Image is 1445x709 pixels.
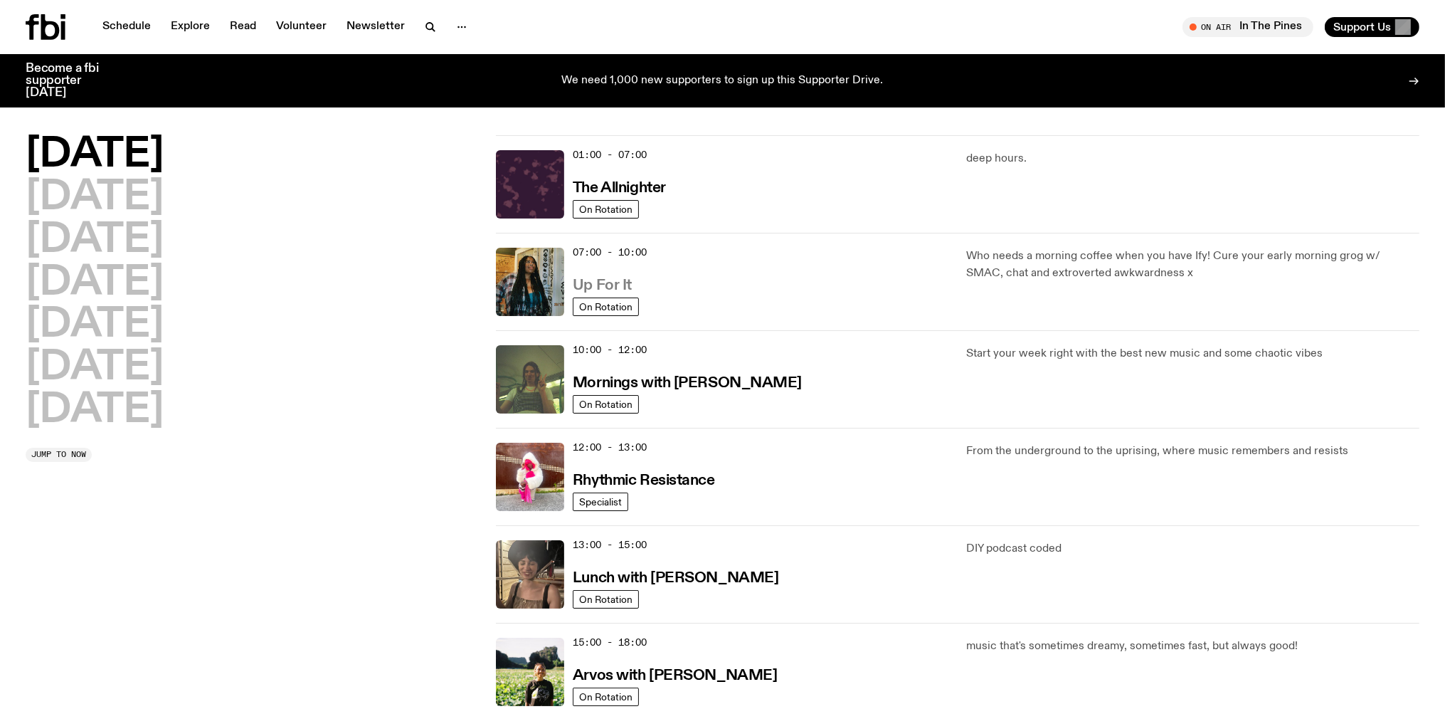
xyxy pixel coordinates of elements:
h3: Mornings with [PERSON_NAME] [573,376,802,391]
span: 07:00 - 10:00 [573,246,647,259]
button: [DATE] [26,135,164,175]
span: Jump to now [31,451,86,458]
button: [DATE] [26,178,164,218]
span: On Rotation [579,204,632,214]
span: 01:00 - 07:00 [573,148,647,162]
a: On Rotation [573,395,639,414]
a: Arvos with [PERSON_NAME] [573,666,777,683]
a: Specialist [573,493,628,511]
h3: Lunch with [PERSON_NAME] [573,571,778,586]
button: Jump to now [26,448,92,462]
a: On Rotation [573,688,639,706]
button: [DATE] [26,221,164,261]
span: On Rotation [579,301,632,312]
a: Newsletter [338,17,413,37]
button: On AirIn The Pines [1182,17,1313,37]
span: 10:00 - 12:00 [573,343,647,357]
a: On Rotation [573,590,639,609]
span: On Rotation [579,691,632,702]
span: 12:00 - 13:00 [573,441,647,454]
a: Mornings with [PERSON_NAME] [573,373,802,391]
button: Support Us [1325,17,1419,37]
h3: The Allnighter [573,181,666,196]
h3: Become a fbi supporter [DATE] [26,63,117,99]
p: DIY podcast coded [966,540,1419,557]
a: Schedule [94,17,159,37]
a: Volunteer [268,17,335,37]
span: 13:00 - 15:00 [573,538,647,552]
span: Support Us [1333,21,1391,33]
h3: Up For It [573,278,632,293]
span: Specialist [579,496,622,507]
button: [DATE] [26,305,164,345]
button: [DATE] [26,263,164,303]
a: Up For It [573,275,632,293]
a: Explore [162,17,218,37]
a: On Rotation [573,200,639,219]
h3: Arvos with [PERSON_NAME] [573,668,777,683]
p: deep hours. [966,150,1419,167]
img: Bri is smiling and wearing a black t-shirt. She is standing in front of a lush, green field. Ther... [496,638,564,706]
h3: Rhythmic Resistance [573,473,715,488]
span: On Rotation [579,399,632,409]
a: On Rotation [573,298,639,316]
img: Attu crouches on gravel in front of a brown wall. They are wearing a white fur coat with a hood, ... [496,443,564,511]
span: 15:00 - 18:00 [573,636,647,649]
img: Jim Kretschmer in a really cute outfit with cute braids, standing on a train holding up a peace s... [496,345,564,414]
a: Rhythmic Resistance [573,471,715,488]
p: music that's sometimes dreamy, sometimes fast, but always good! [966,638,1419,655]
a: The Allnighter [573,178,666,196]
button: [DATE] [26,391,164,431]
p: Who needs a morning coffee when you have Ify! Cure your early morning grog w/ SMAC, chat and extr... [966,248,1419,282]
p: We need 1,000 new supporters to sign up this Supporter Drive. [562,75,884,88]
img: Ify - a Brown Skin girl with black braided twists, looking up to the side with her tongue stickin... [496,248,564,316]
a: Lunch with [PERSON_NAME] [573,568,778,586]
button: [DATE] [26,348,164,388]
p: Start your week right with the best new music and some chaotic vibes [966,345,1419,362]
span: On Rotation [579,594,632,604]
a: Read [221,17,265,37]
p: From the underground to the uprising, where music remembers and resists [966,443,1419,460]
